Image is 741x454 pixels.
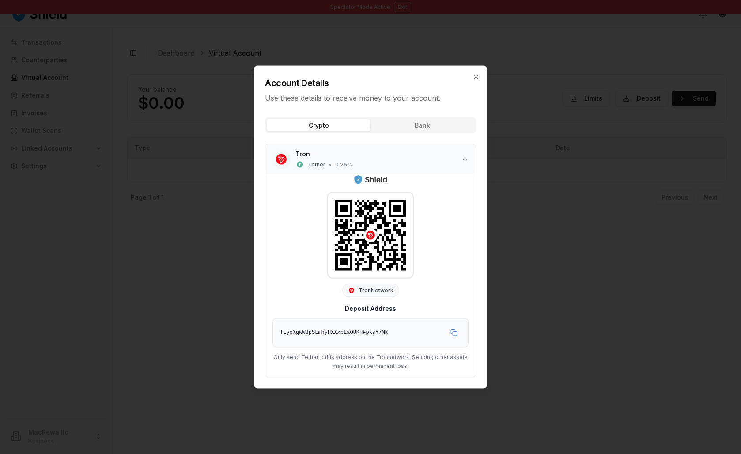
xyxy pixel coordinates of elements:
button: Crypto [267,119,370,132]
span: Tether [308,161,325,168]
p: Use these details to receive money to your account. [265,93,476,103]
span: Tron Network [359,287,393,294]
button: Bank [370,119,474,132]
img: Shield Logo [353,174,387,185]
div: TLyoXgwW8pSLmhyHXXxbLaQUKHFpksY7MK [280,329,442,337]
h2: Account Details [265,77,476,89]
img: Tether [297,162,303,168]
p: Only send Tether to this address on the Tron network. Sending other assets may result in permanen... [272,353,469,370]
div: TronTronTetherTether•0.25% [265,174,476,377]
img: Tron [366,231,375,240]
img: Tron [349,288,354,293]
span: Tron [295,150,310,159]
span: • [329,161,332,168]
span: 0.25 % [335,161,352,168]
label: Deposit Address [345,305,396,312]
button: Copy to clipboard [447,326,461,340]
img: Tron [276,154,287,165]
button: TronTronTetherTether•0.25% [265,144,476,174]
